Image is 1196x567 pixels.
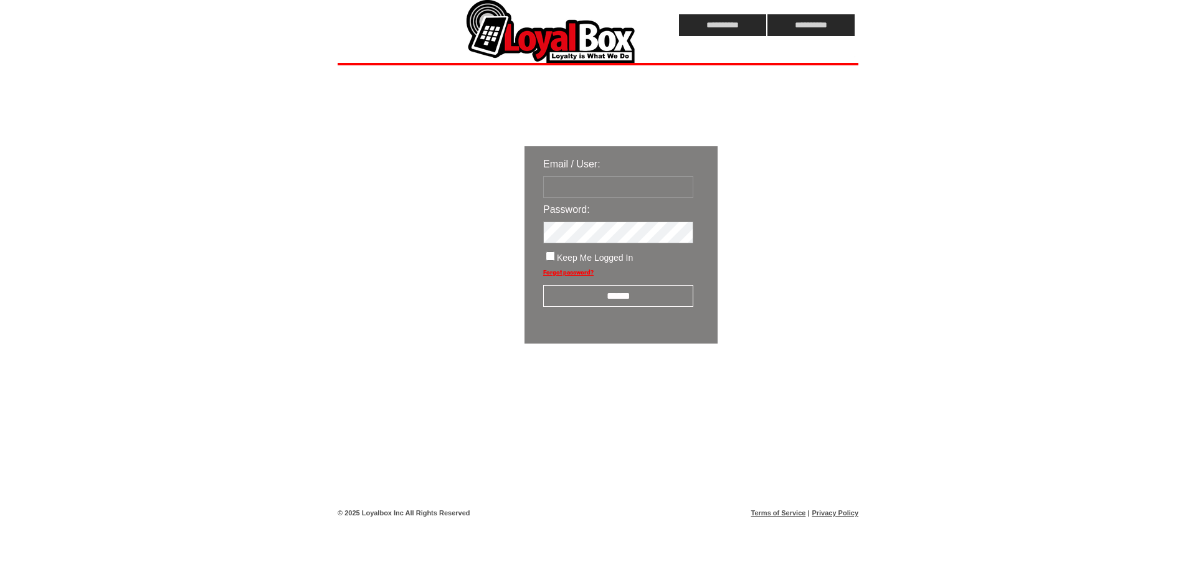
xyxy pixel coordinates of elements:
a: Forgot password? [543,269,594,276]
img: transparent.png [754,375,816,390]
span: © 2025 Loyalbox Inc All Rights Reserved [338,509,470,517]
span: Email / User: [543,159,600,169]
a: Terms of Service [751,509,806,517]
span: | [808,509,810,517]
a: Privacy Policy [812,509,858,517]
span: Password: [543,204,590,215]
span: Keep Me Logged In [557,253,633,263]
